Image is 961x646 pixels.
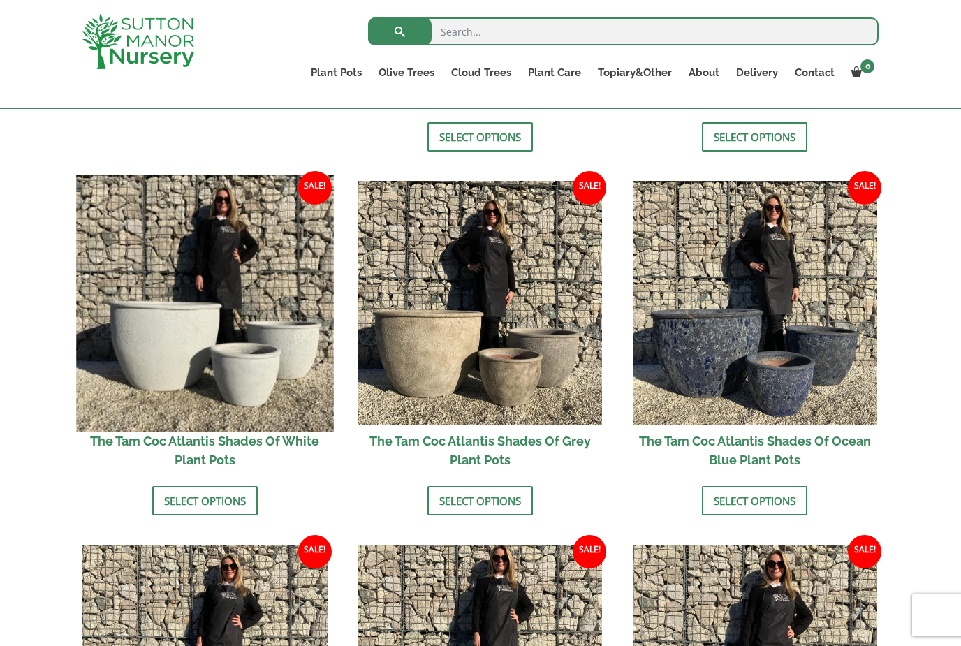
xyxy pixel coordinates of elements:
a: 0 [843,63,879,82]
img: logo [82,14,194,69]
span: Sale! [848,171,881,205]
a: Select options for “The Tam Coc Atlantis Shades Of White Plant Pots” [152,486,258,515]
span: Sale! [298,535,332,568]
a: About [680,63,728,82]
span: Sale! [573,171,606,205]
a: Select options for “The Tam Coc Atlantis Shades Of Golden Rust Plant Pots” [702,122,807,152]
a: Delivery [728,63,786,82]
img: The Tam Coc Atlantis Shades Of Ocean Blue Plant Pots [633,181,878,426]
a: Contact [786,63,843,82]
a: Sale! The Tam Coc Atlantis Shades Of White Plant Pots [82,181,328,476]
a: Olive Trees [370,63,443,82]
a: Select options for “The Hanoi Atlantis Shades Of White Plant Pots” [427,122,533,152]
a: Select options for “The Tam Coc Atlantis Shades Of Ocean Blue Plant Pots” [702,486,807,515]
a: Sale! The Tam Coc Atlantis Shades Of Grey Plant Pots [358,181,603,476]
a: Topiary&Other [589,63,680,82]
span: Sale! [298,171,332,205]
h2: The Tam Coc Atlantis Shades Of Ocean Blue Plant Pots [633,425,878,476]
a: Select options for “The Tam Coc Atlantis Shades Of Grey Plant Pots” [427,486,533,515]
input: Search... [368,17,879,45]
a: Plant Care [520,63,589,82]
h2: The Tam Coc Atlantis Shades Of White Plant Pots [82,425,328,476]
img: The Tam Coc Atlantis Shades Of Grey Plant Pots [358,181,603,426]
span: Sale! [848,535,881,568]
span: Sale! [573,535,606,568]
img: The Tam Coc Atlantis Shades Of White Plant Pots [76,175,333,432]
a: Sale! The Tam Coc Atlantis Shades Of Ocean Blue Plant Pots [633,181,878,476]
a: Cloud Trees [443,63,520,82]
span: 0 [860,59,874,73]
h2: The Tam Coc Atlantis Shades Of Grey Plant Pots [358,425,603,476]
a: Plant Pots [302,63,370,82]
